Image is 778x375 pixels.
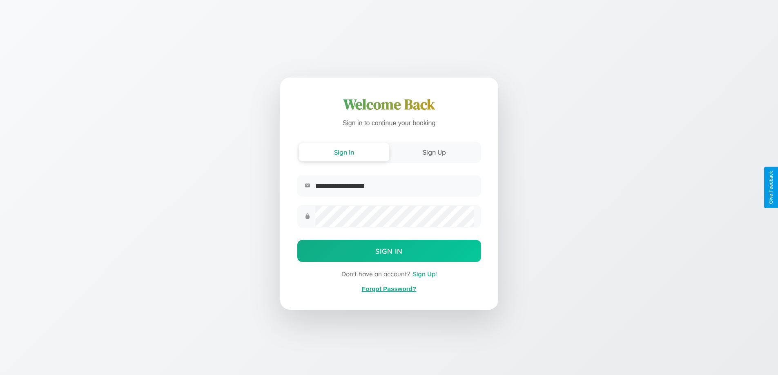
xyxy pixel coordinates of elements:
button: Sign In [299,143,389,161]
button: Sign In [297,240,481,262]
h1: Welcome Back [297,95,481,114]
span: Sign Up! [413,270,437,278]
div: Give Feedback [768,171,774,204]
button: Sign Up [389,143,479,161]
a: Forgot Password? [362,285,416,292]
div: Don't have an account? [297,270,481,278]
p: Sign in to continue your booking [297,118,481,129]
